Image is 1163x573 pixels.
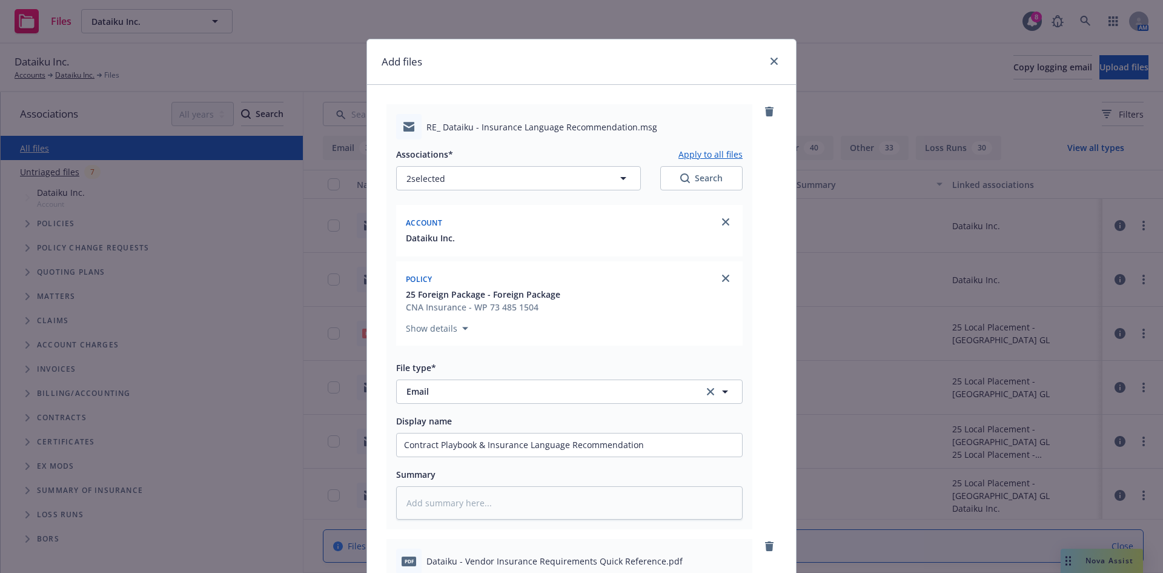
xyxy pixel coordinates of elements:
[767,54,781,69] a: close
[426,555,683,568] span: Dataiku - Vendor Insurance Requirements Quick Reference.pdf
[762,539,777,554] a: remove
[718,271,733,286] a: close
[703,384,718,399] a: clear selection
[396,166,641,190] button: 2selected
[397,434,742,457] input: Add display name here...
[396,380,743,404] button: Emailclear selection
[680,173,690,183] svg: Search
[660,166,743,190] button: SearchSearch
[406,385,687,398] span: Email
[396,415,452,427] span: Display name
[406,172,445,185] span: 2 selected
[762,104,777,119] a: remove
[396,362,436,374] span: File type*
[396,469,436,480] span: Summary
[406,274,432,284] span: Policy
[402,557,416,566] span: pdf
[680,172,723,184] div: Search
[401,321,473,336] button: Show details
[406,232,455,244] button: Dataiku Inc.
[382,54,422,70] h1: Add files
[426,121,657,133] span: RE_ Dataiku - Insurance Language Recommendation.msg
[718,215,733,229] a: close
[406,301,560,313] div: CNA Insurance - WP 73 485 1504
[406,218,442,228] span: Account
[406,288,560,301] button: 25 Foreign Package - Foreign Package
[396,149,453,160] span: Associations*
[678,147,743,161] button: Apply to all files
